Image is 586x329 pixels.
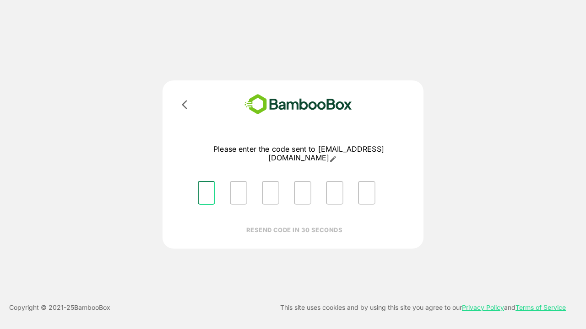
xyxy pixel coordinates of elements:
input: Please enter OTP character 4 [294,181,311,205]
p: This site uses cookies and by using this site you agree to our and [280,302,566,313]
p: Please enter the code sent to [EMAIL_ADDRESS][DOMAIN_NAME] [190,145,407,163]
p: Copyright © 2021- 25 BambooBox [9,302,110,313]
input: Please enter OTP character 3 [262,181,279,205]
a: Terms of Service [515,303,566,311]
input: Please enter OTP character 1 [198,181,215,205]
img: bamboobox [231,91,365,117]
a: Privacy Policy [462,303,504,311]
input: Please enter OTP character 6 [358,181,375,205]
input: Please enter OTP character 2 [230,181,247,205]
input: Please enter OTP character 5 [326,181,343,205]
